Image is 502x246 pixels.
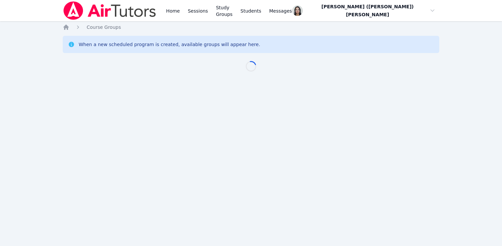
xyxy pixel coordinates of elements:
[79,41,260,48] div: When a new scheduled program is created, available groups will appear here.
[63,1,157,20] img: Air Tutors
[87,24,121,31] a: Course Groups
[63,24,439,31] nav: Breadcrumb
[269,8,292,14] span: Messages
[87,25,121,30] span: Course Groups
